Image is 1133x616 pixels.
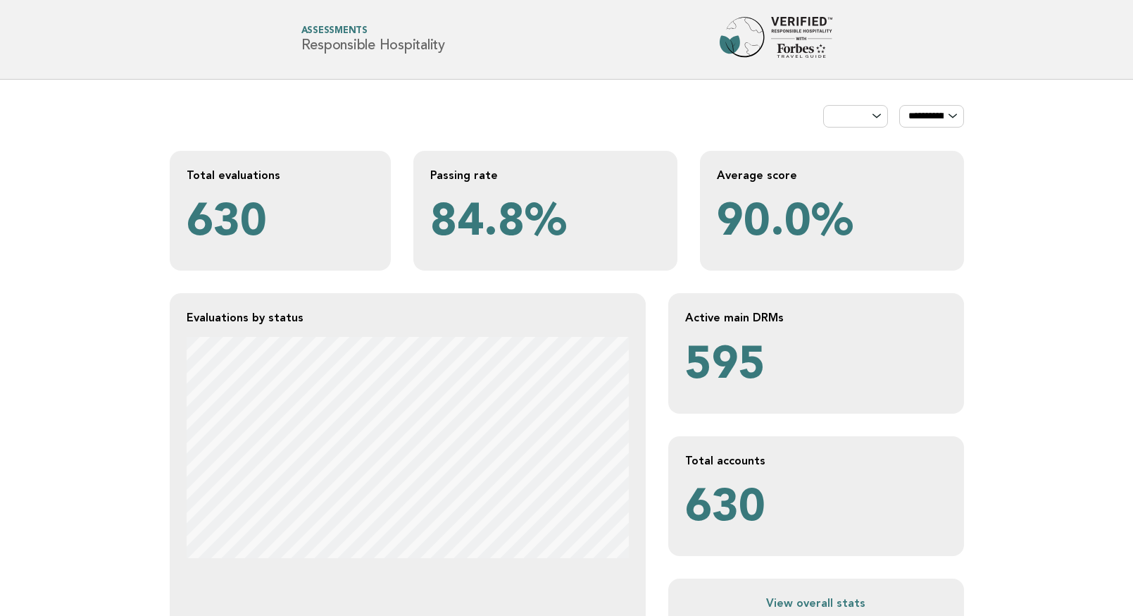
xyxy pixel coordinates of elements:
[685,596,947,610] a: View overall stats
[717,168,947,183] h2: Average score
[430,168,661,183] h2: Passing rate
[720,17,832,62] img: Forbes Travel Guide
[301,27,445,53] h1: Responsible Hospitality
[685,310,947,325] h2: Active main DRMs
[430,194,661,254] p: 84.8%
[301,27,445,36] span: Assessments
[187,194,374,254] p: 630
[717,194,947,254] p: 90.0%
[187,310,629,325] h2: Evaluations by status
[685,337,947,397] p: 595
[685,453,947,468] h2: Total accounts
[187,168,374,183] h2: Total evaluations
[685,479,947,539] p: 630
